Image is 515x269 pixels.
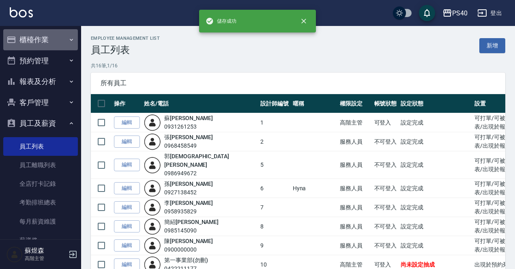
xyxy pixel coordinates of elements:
h2: Employee Management List [91,36,160,41]
th: 帳號狀態 [372,94,399,113]
a: 孫[PERSON_NAME] [164,181,213,187]
td: 6 [258,179,291,198]
td: 1 [258,113,291,132]
a: 全店打卡記錄 [3,174,78,193]
div: 0985145090 [164,226,219,235]
a: 員工離職列表 [3,156,78,174]
td: 服務人員 [338,198,372,217]
span: 所有員工 [101,79,496,87]
img: user-login-man-human-body-mobile-person-512.png [144,133,161,150]
button: 櫃檯作業 [3,29,78,50]
div: 0931261253 [164,123,213,131]
button: save [419,5,435,21]
div: 0927138452 [164,188,213,197]
td: 不可登入 [372,217,399,236]
button: 報表及分析 [3,71,78,92]
img: user-login-man-human-body-mobile-person-512.png [144,199,161,216]
img: user-login-man-human-body-mobile-person-512.png [144,114,161,131]
td: 不可登入 [372,198,399,217]
td: 8 [258,217,291,236]
h3: 員工列表 [91,44,160,56]
span: 尚未設定抽成 [401,261,435,268]
button: 客戶管理 [3,92,78,113]
p: 高階主管 [25,255,66,262]
th: 操作 [112,94,142,113]
div: 0968458549 [164,142,213,150]
td: 可登入 [372,113,399,132]
a: 郭[DEMOGRAPHIC_DATA][PERSON_NAME] [164,153,229,168]
button: PS40 [439,5,471,22]
img: user-login-man-human-body-mobile-person-512.png [144,180,161,197]
td: Hyna [291,179,338,198]
span: 儲存成功 [206,17,236,25]
td: 服務人員 [338,151,372,179]
a: 編輯 [114,201,140,214]
a: 編輯 [114,182,140,195]
th: 權限設定 [338,94,372,113]
a: 員工列表 [3,137,78,156]
td: 5 [258,151,291,179]
p: 共 16 筆, 1 / 16 [91,62,505,69]
button: 預約管理 [3,50,78,71]
td: 設定完成 [399,236,472,255]
th: 姓名/電話 [142,94,258,113]
th: 暱稱 [291,94,338,113]
a: 編輯 [114,220,140,233]
a: 李[PERSON_NAME] [164,200,213,206]
a: 每月薪資維護 [3,212,78,231]
td: 服務人員 [338,236,372,255]
div: 0958935829 [164,207,213,216]
td: 高階主管 [338,113,372,132]
a: 新增 [479,38,505,53]
td: 服務人員 [338,179,372,198]
div: 0986949672 [164,169,256,178]
a: 蘇[PERSON_NAME] [164,115,213,121]
td: 設定完成 [399,113,472,132]
img: user-login-man-human-body-mobile-person-512.png [144,237,161,254]
td: 設定完成 [399,217,472,236]
a: 編輯 [114,239,140,252]
div: PS40 [452,8,468,18]
a: 考勤排班總表 [3,193,78,212]
td: 設定完成 [399,151,472,179]
img: user-login-man-human-body-mobile-person-512.png [144,157,161,174]
td: 不可登入 [372,151,399,179]
td: 9 [258,236,291,255]
th: 設計師編號 [258,94,291,113]
button: close [295,12,313,30]
a: 薪資條 [3,231,78,250]
button: 登出 [474,6,505,21]
a: 張[PERSON_NAME] [164,134,213,140]
a: 簡紹[PERSON_NAME] [164,219,219,225]
button: 員工及薪資 [3,113,78,134]
div: 0900000000 [164,245,213,254]
td: 7 [258,198,291,217]
td: 設定完成 [399,132,472,151]
td: 不可登入 [372,179,399,198]
a: 編輯 [114,159,140,171]
td: 設定完成 [399,179,472,198]
a: 編輯 [114,116,140,129]
a: 編輯 [114,136,140,148]
td: 2 [258,132,291,151]
th: 設定狀態 [399,94,472,113]
h5: 蘇煜森 [25,247,66,255]
img: user-login-man-human-body-mobile-person-512.png [144,218,161,235]
td: 不可登入 [372,132,399,151]
img: Person [6,246,23,263]
td: 不可登入 [372,236,399,255]
img: Logo [10,7,33,17]
td: 設定完成 [399,198,472,217]
a: 陳[PERSON_NAME] [164,238,213,244]
td: 服務人員 [338,132,372,151]
td: 服務人員 [338,217,372,236]
a: 第一事業部(勿刪) [164,257,208,263]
